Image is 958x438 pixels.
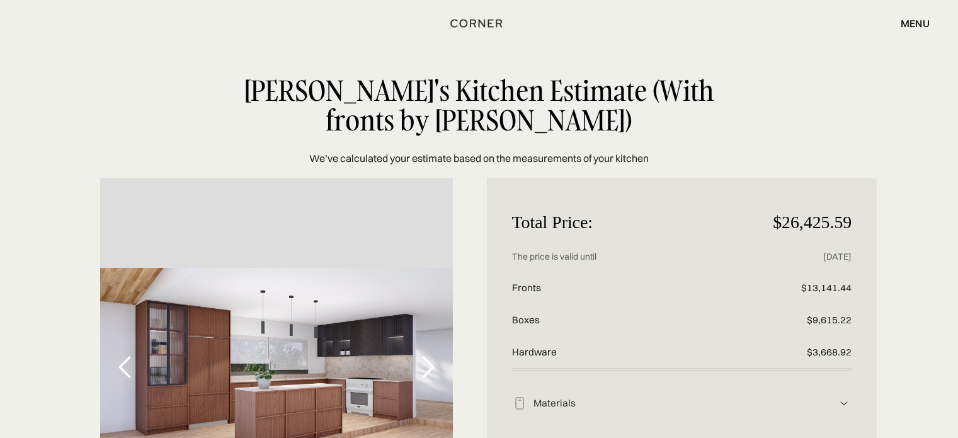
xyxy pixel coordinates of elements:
div: menu [888,13,930,34]
p: We’ve calculated your estimate based on the measurements of your kitchen [309,151,649,166]
p: $26,425.59 [738,204,852,242]
p: Total Price: [512,204,739,242]
p: Hardware [512,337,739,369]
p: $13,141.44 [738,272,852,304]
div: menu [901,18,930,28]
p: Fronts [512,272,739,304]
p: The price is valid until [512,241,739,272]
p: $9,615.22 [738,304,852,337]
p: Boxes [512,304,739,337]
div: [PERSON_NAME]'s Kitchen Estimate (With fronts by [PERSON_NAME]) [243,76,715,135]
div: Materials [527,397,837,410]
p: $3,668.92 [738,337,852,369]
a: home [446,15,511,32]
p: [DATE] [738,241,852,272]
